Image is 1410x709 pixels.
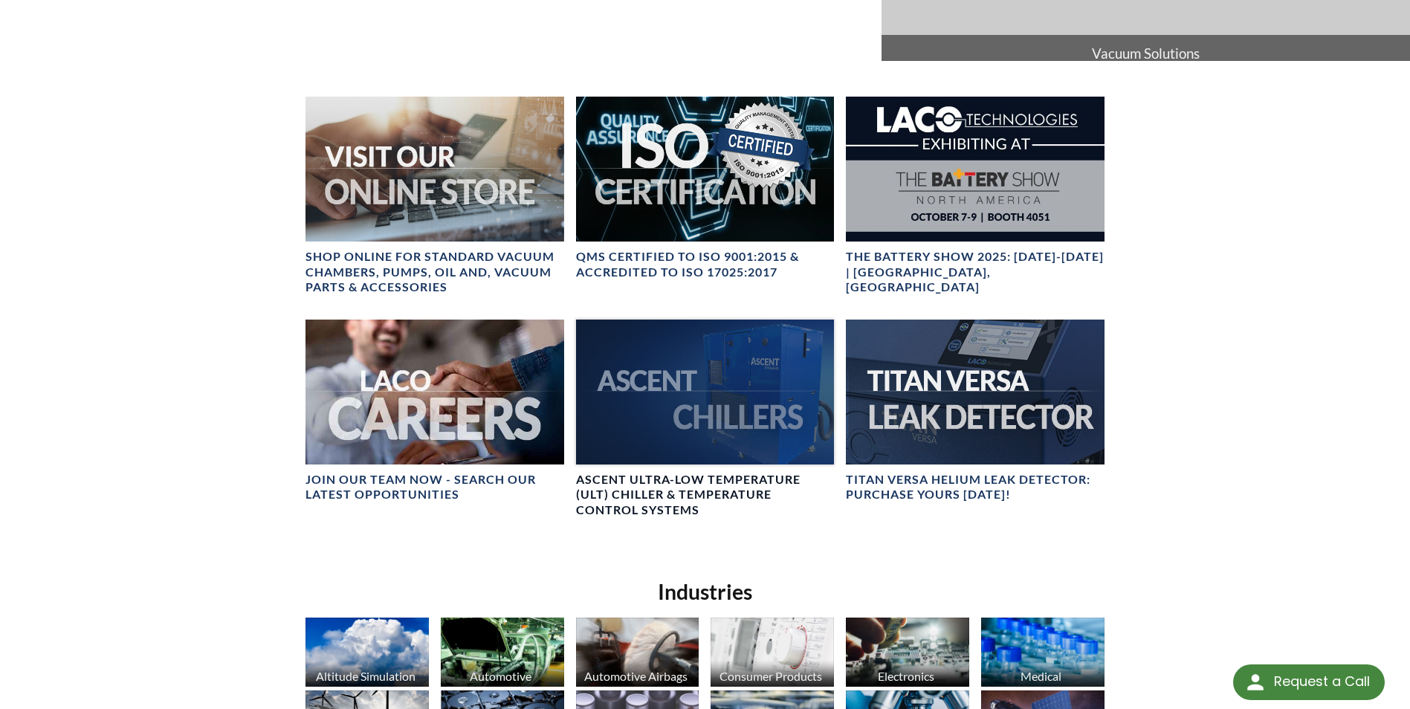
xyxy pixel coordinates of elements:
div: Automotive [439,669,563,683]
img: round button [1244,670,1267,694]
h4: The Battery Show 2025: [DATE]-[DATE] | [GEOGRAPHIC_DATA], [GEOGRAPHIC_DATA] [846,249,1104,295]
h4: QMS CERTIFIED to ISO 9001:2015 & Accredited to ISO 17025:2017 [576,249,834,280]
a: Ascent Chiller ImageAscent Ultra-Low Temperature (ULT) Chiller & Temperature Control Systems [576,320,834,519]
div: Automotive Airbags [574,669,698,683]
div: Medical [979,669,1103,683]
div: Request a Call [1233,664,1385,700]
img: industry_Medical_670x376.jpg [981,618,1105,687]
a: Altitude Simulation [305,618,429,690]
img: industry_AltitudeSim_670x376.jpg [305,618,429,687]
img: industry_Automotive_670x376.jpg [441,618,564,687]
a: Consumer Products [711,618,834,690]
h4: Join our team now - SEARCH OUR LATEST OPPORTUNITIES [305,472,563,503]
a: Medical [981,618,1105,690]
div: Consumer Products [708,669,832,683]
div: Altitude Simulation [303,669,427,683]
div: Electronics [844,669,968,683]
img: industry_Auto-Airbag_670x376.jpg [576,618,699,687]
a: Automotive Airbags [576,618,699,690]
h4: TITAN VERSA Helium Leak Detector: Purchase Yours [DATE]! [846,472,1104,503]
a: The Battery Show 2025: Oct 7-9 | Detroit, MIThe Battery Show 2025: [DATE]-[DATE] | [GEOGRAPHIC_DA... [846,97,1104,296]
h4: Ascent Ultra-Low Temperature (ULT) Chiller & Temperature Control Systems [576,472,834,518]
div: Request a Call [1274,664,1370,699]
a: Electronics [846,618,969,690]
a: Join our team now - SEARCH OUR LATEST OPPORTUNITIES [305,320,563,503]
img: industry_Electronics_670x376.jpg [846,618,969,687]
h4: SHOP ONLINE FOR STANDARD VACUUM CHAMBERS, PUMPS, OIL AND, VACUUM PARTS & ACCESSORIES [305,249,563,295]
a: ISO Certification headerQMS CERTIFIED to ISO 9001:2015 & Accredited to ISO 17025:2017 [576,97,834,280]
a: Automotive [441,618,564,690]
span: Vacuum Solutions [882,35,1410,72]
h2: Industries [300,578,1110,606]
a: Visit Our Online Store headerSHOP ONLINE FOR STANDARD VACUUM CHAMBERS, PUMPS, OIL AND, VACUUM PAR... [305,97,563,296]
a: TITAN VERSA bannerTITAN VERSA Helium Leak Detector: Purchase Yours [DATE]! [846,320,1104,503]
img: industry_Consumer_670x376.jpg [711,618,834,687]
